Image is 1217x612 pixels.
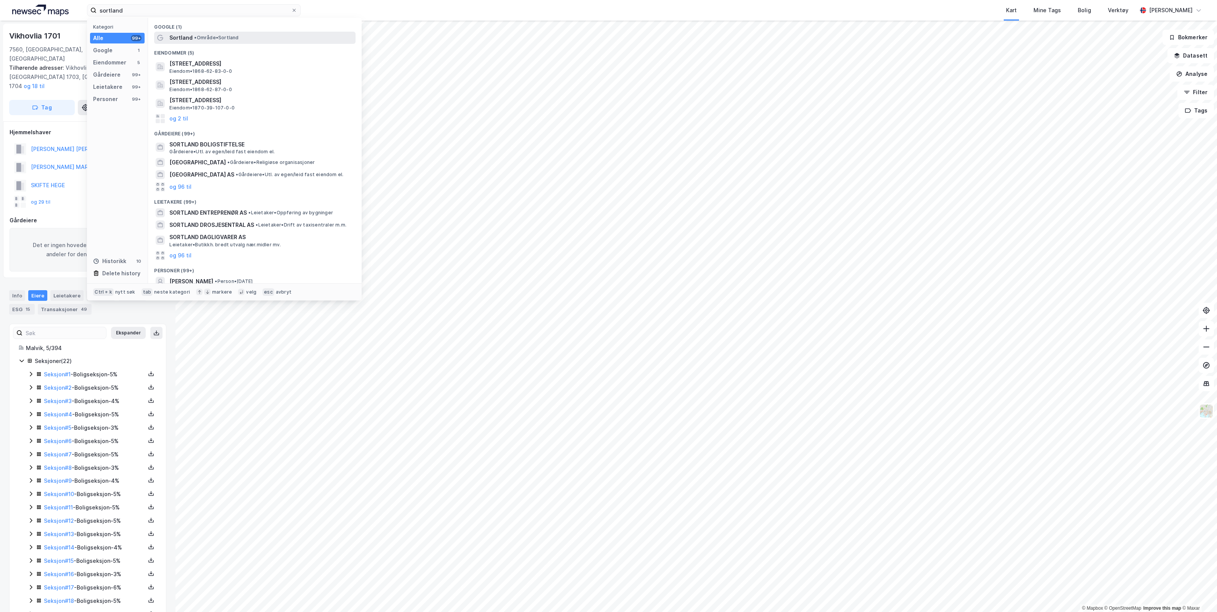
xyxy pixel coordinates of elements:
span: • [248,210,251,215]
span: [STREET_ADDRESS] [169,96,353,105]
div: Verktøy [1108,6,1128,15]
span: [STREET_ADDRESS] [169,77,353,87]
span: Leietaker • Butikkh. bredt utvalg nær.midler mv. [169,242,281,248]
div: Info [9,290,25,301]
a: Seksjon#18 [44,598,74,604]
div: Leietakere [93,82,122,92]
span: Eiendom • 1870-39-107-0-0 [169,105,235,111]
a: Seksjon#12 [44,517,74,524]
a: Mapbox [1082,606,1103,611]
a: Seksjon#6 [44,438,72,444]
div: 7560, [GEOGRAPHIC_DATA], [GEOGRAPHIC_DATA] [9,45,132,63]
a: Seksjon#10 [44,491,74,497]
div: - Boligseksjon - 5% [44,370,145,379]
div: Eiere [28,290,47,301]
a: Seksjon#4 [44,411,72,418]
a: Seksjon#7 [44,451,72,458]
span: Gårdeiere • Religiøse organisasjoner [227,159,315,165]
button: og 2 til [169,114,188,123]
div: - Boligseksjon - 5% [44,556,145,565]
div: 99+ [131,72,142,78]
span: Tilhørende adresser: [9,64,66,71]
div: Gårdeiere [93,70,121,79]
button: Filter [1177,85,1214,100]
span: • [256,222,258,228]
div: - Boligseksjon - 4% [44,543,145,552]
div: - Boligseksjon - 4% [44,397,145,406]
div: - Boligseksjon - 5% [44,410,145,419]
div: Google (1) [148,18,362,32]
div: 99+ [131,35,142,41]
a: Seksjon#9 [44,477,72,484]
span: Leietaker • Oppføring av bygninger [248,210,333,216]
div: velg [246,289,256,295]
div: - Boligseksjon - 3% [44,570,145,579]
a: Seksjon#16 [44,571,74,577]
div: Kart [1006,6,1017,15]
span: Leietaker • Drift av taxisentraler m.m. [256,222,346,228]
div: avbryt [276,289,291,295]
div: Eiendommer [93,58,126,67]
div: Google [93,46,113,55]
div: Transaksjoner [38,304,92,315]
a: Seksjon#17 [44,584,74,591]
div: - Boligseksjon - 5% [44,516,145,525]
span: SORTLAND ENTREPRENØR AS [169,208,247,217]
span: • [194,35,196,40]
div: Vikhovlia 1701 [9,30,62,42]
span: • [236,172,238,177]
div: 15 [24,305,32,313]
div: 5 [135,59,142,66]
div: - Boligseksjon - 6% [44,583,145,592]
div: Ctrl + k [93,288,114,296]
div: Mine Tags [1033,6,1061,15]
div: Eiendommer (5) [148,44,362,58]
button: og 96 til [169,182,192,191]
img: logo.a4113a55bc3d86da70a041830d287a7e.svg [12,5,69,16]
button: Datasett [1167,48,1214,63]
span: Gårdeiere • Utl. av egen/leid fast eiendom el. [236,172,343,178]
span: Gårdeiere • Utl. av egen/leid fast eiendom el. [169,149,275,155]
div: Leietakere (99+) [148,193,362,207]
span: SORTLAND DAGLIGVARER AS [169,233,353,242]
div: Datasett [87,290,115,301]
div: - Boligseksjon - 5% [44,437,145,446]
div: Vikhovlia 1702, [GEOGRAPHIC_DATA] 1703, [GEOGRAPHIC_DATA] 1704 [9,63,160,91]
input: Søk på adresse, matrikkel, gårdeiere, leietakere eller personer [97,5,291,16]
a: Seksjon#3 [44,398,72,404]
a: Seksjon#2 [44,384,72,391]
div: tab [142,288,153,296]
button: Tag [9,100,75,115]
a: OpenStreetMap [1104,606,1141,611]
span: SORTLAND BOLIGSTIFTELSE [169,140,353,149]
div: Leietakere [50,290,84,301]
a: Seksjon#11 [44,504,73,511]
span: [GEOGRAPHIC_DATA] AS [169,170,234,179]
div: Hjemmelshaver [10,128,166,137]
div: Bolig [1078,6,1091,15]
div: 1 [135,47,142,53]
span: [STREET_ADDRESS] [169,59,353,68]
div: Historikk [93,257,126,266]
div: - Boligseksjon - 5% [44,596,145,606]
button: Analyse [1170,66,1214,82]
div: esc [262,288,274,296]
button: Ekspander [111,327,146,339]
span: Sortland [169,33,193,42]
button: Tags [1178,103,1214,118]
span: Eiendom • 1868-62-87-0-0 [169,87,232,93]
div: 10 [135,258,142,264]
div: Malvik, 5/394 [26,344,157,353]
div: - Boligseksjon - 5% [44,450,145,459]
a: Seksjon#13 [44,531,74,537]
div: [PERSON_NAME] [1149,6,1193,15]
div: - Boligseksjon - 5% [44,490,145,499]
div: Alle [93,34,103,43]
a: Seksjon#5 [44,424,71,431]
div: 49 [79,305,89,313]
div: Kategori [93,24,145,30]
span: SORTLAND DROSJESENTRAL AS [169,220,254,230]
div: Chat Widget [1179,575,1217,612]
a: Seksjon#14 [44,544,74,551]
div: Delete history [102,269,140,278]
